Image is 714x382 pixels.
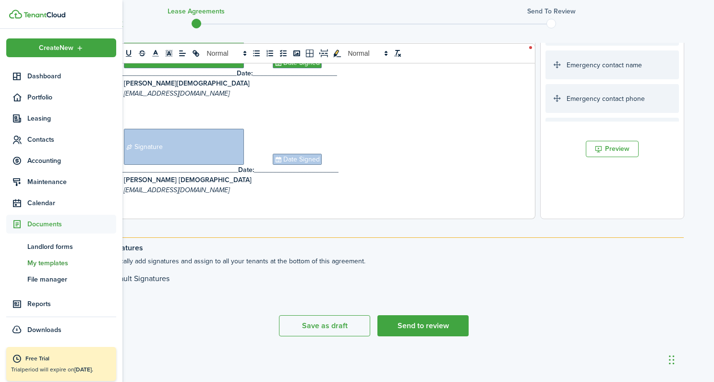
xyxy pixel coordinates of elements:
[279,315,370,336] button: Save as draft
[666,336,714,382] iframe: Chat Widget
[11,365,111,374] p: Trial
[25,354,111,364] div: Free Trial
[39,45,73,51] span: Create New
[135,48,149,59] button: strike
[79,256,684,286] explanation-description: It will automatically add signatures and assign to all your tenants at the bottom of this agreement.
[27,71,116,81] span: Dashboard
[27,135,116,145] span: Contacts
[124,88,230,99] i: [EMAIL_ADDRESS][DOMAIN_NAME]
[6,271,116,287] a: File manager
[6,38,116,57] button: Open menu
[122,48,135,59] button: underline
[27,274,116,284] span: File manager
[277,48,290,59] button: list: check
[6,295,116,313] a: Reports
[391,48,404,59] button: clean
[124,185,230,195] i: [EMAIL_ADDRESS][DOMAIN_NAME]
[6,255,116,271] a: My templates
[27,258,116,268] span: My templates
[27,242,116,252] span: Landlord forms
[79,244,684,252] explanation-title: Default Signatures
[6,347,116,381] a: Free TrialTrialperiod will expire on[DATE].
[168,6,225,16] h3: Lease Agreements
[377,315,469,336] button: Send to review
[124,78,250,88] strong: [PERSON_NAME][DEMOGRAPHIC_DATA]
[22,365,93,374] span: period will expire on
[290,48,303,59] button: image
[27,299,116,309] span: Reports
[27,156,116,166] span: Accounting
[74,365,93,374] b: [DATE].
[84,165,508,175] p: _________________________________ ______________________
[84,68,508,78] p: _________________________________ ______________________
[27,325,61,335] span: Downloads
[27,177,116,187] span: Maintenance
[250,48,263,59] button: list: bullet
[27,198,116,208] span: Calendar
[124,175,252,185] strong: [PERSON_NAME] [DEMOGRAPHIC_DATA]
[6,67,116,86] a: Dashboard
[6,238,116,255] a: Landlord forms
[27,113,116,123] span: Leasing
[303,48,317,59] button: table-better
[9,10,22,19] img: TenantCloud
[669,345,675,374] div: Drag
[24,12,65,18] img: TenantCloud
[27,92,116,102] span: Portfolio
[330,48,344,59] button: toggleMarkYellow: markYellow
[317,48,330,59] button: pageBreak
[238,165,254,175] strong: Date:
[237,68,253,78] strong: Date:
[189,48,203,59] button: link
[27,219,116,229] span: Documents
[586,141,639,157] button: Preview
[263,48,277,59] button: list: ordered
[527,6,576,16] h3: Send to review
